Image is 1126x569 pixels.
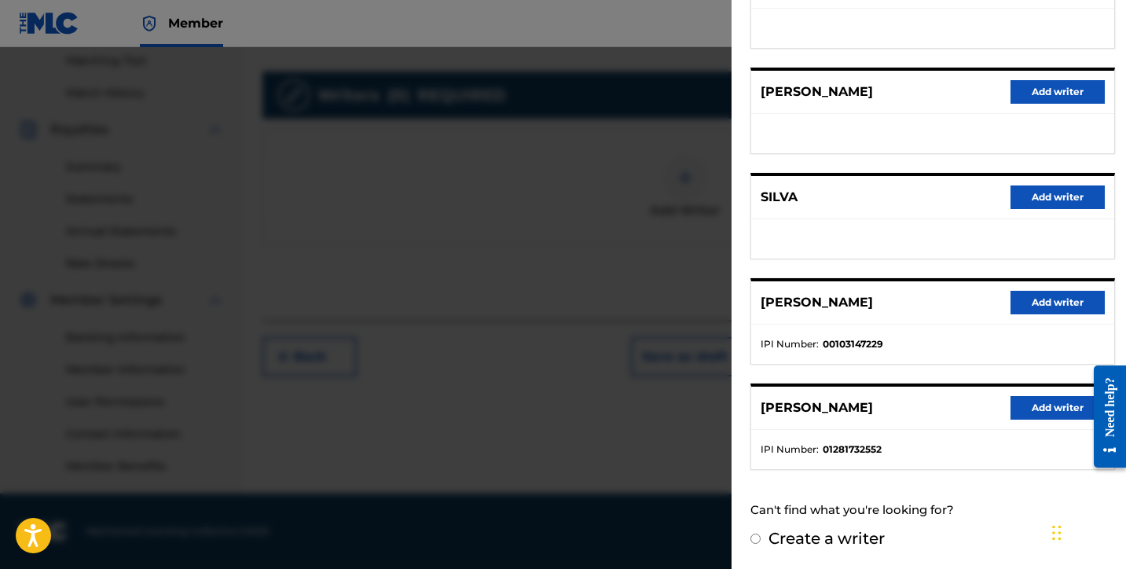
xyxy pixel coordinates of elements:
[19,12,79,35] img: MLC Logo
[1052,509,1062,556] div: Drag
[1010,291,1105,314] button: Add writer
[761,337,819,351] span: IPI Number :
[761,398,873,417] p: [PERSON_NAME]
[768,529,885,548] label: Create a writer
[1082,354,1126,480] iframe: Resource Center
[140,14,159,33] img: Top Rightsholder
[750,494,1115,527] div: Can't find what you're looking for?
[761,188,798,207] p: SILVA
[1047,494,1126,569] iframe: Chat Widget
[823,442,882,457] strong: 01281732552
[1010,396,1105,420] button: Add writer
[1010,185,1105,209] button: Add writer
[168,14,223,32] span: Member
[761,83,873,101] p: [PERSON_NAME]
[1010,80,1105,104] button: Add writer
[823,337,883,351] strong: 00103147229
[761,293,873,312] p: [PERSON_NAME]
[761,442,819,457] span: IPI Number :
